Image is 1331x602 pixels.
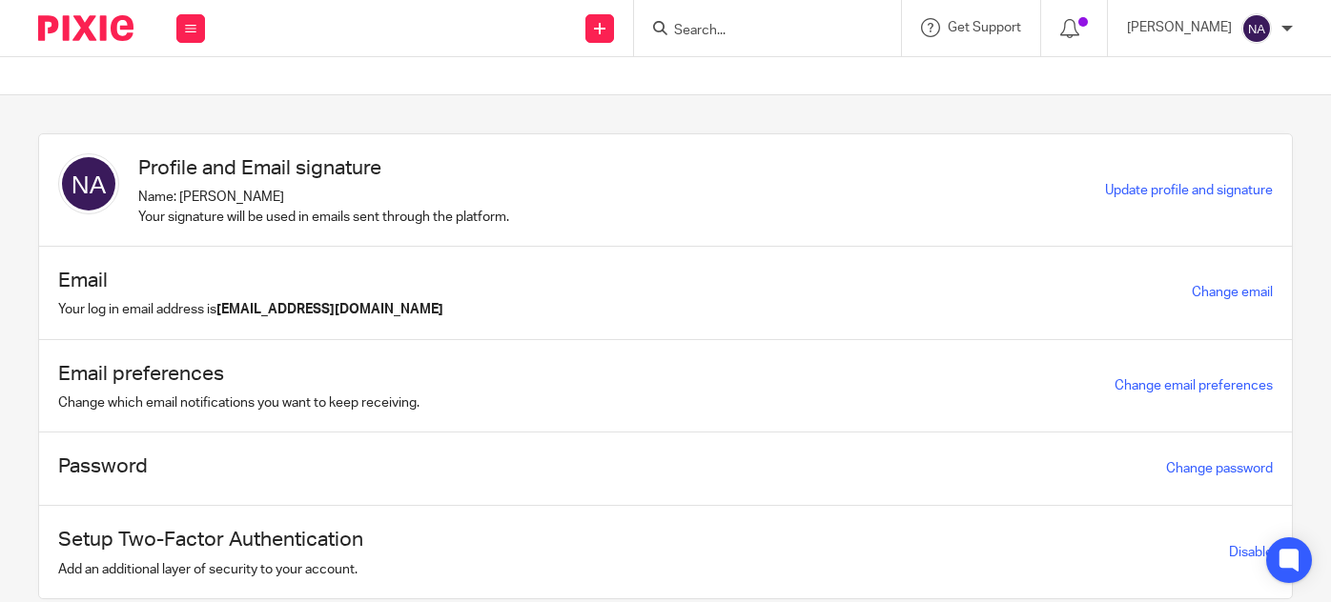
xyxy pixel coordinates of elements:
p: [PERSON_NAME] [1127,18,1232,37]
h1: Setup Two-Factor Authentication [58,525,363,554]
p: Change which email notifications you want to keep receiving. [58,393,420,412]
p: Your log in email address is [58,300,443,319]
a: Disable [1229,546,1273,559]
h1: Email preferences [58,359,420,389]
h1: Profile and Email signature [138,153,509,183]
a: Change password [1166,462,1273,475]
a: Update profile and signature [1105,184,1273,197]
h1: Email [58,266,443,295]
p: Add an additional layer of security to your account. [58,560,363,579]
img: svg%3E [58,153,119,214]
a: Change email [1192,286,1273,299]
a: Change email preferences [1115,379,1273,392]
b: [EMAIL_ADDRESS][DOMAIN_NAME] [216,303,443,316]
img: Pixie [38,15,133,41]
h1: Password [58,451,148,481]
input: Search [672,23,844,40]
img: svg%3E [1241,13,1272,44]
span: Get Support [948,21,1021,34]
p: Name: [PERSON_NAME] Your signature will be used in emails sent through the platform. [138,188,509,227]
